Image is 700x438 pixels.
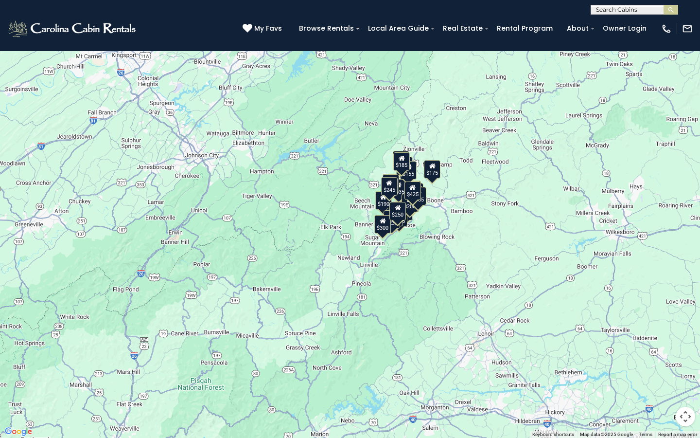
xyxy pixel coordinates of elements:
[438,21,488,36] a: Real Estate
[363,21,434,36] a: Local Area Guide
[598,21,651,36] a: Owner Login
[562,21,594,36] a: About
[682,23,693,34] img: mail-regular-white.png
[661,23,672,34] img: phone-regular-white.png
[294,21,359,36] a: Browse Rentals
[243,23,284,34] a: My Favs
[7,19,139,38] img: White-1-2.png
[254,23,282,34] span: My Favs
[492,21,558,36] a: Rental Program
